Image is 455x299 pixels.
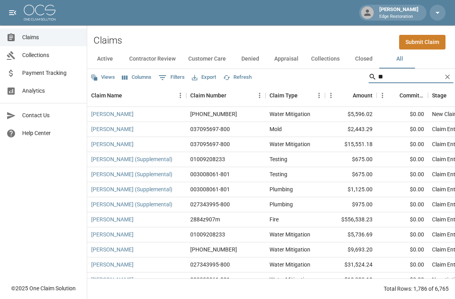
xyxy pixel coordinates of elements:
div: 01009208233 [190,155,225,163]
div: 2884z907m [190,215,220,223]
a: [PERSON_NAME] [91,261,134,269]
button: Sort [298,90,309,101]
button: Active [87,50,123,69]
div: dynamic tabs [87,50,455,69]
p: Edge Restoration [379,13,419,20]
div: $1,125.00 [325,182,377,197]
button: Show filters [157,71,187,84]
a: [PERSON_NAME] [91,215,134,223]
div: Search [369,70,453,85]
span: Payment Tracking [22,69,80,77]
div: $10,283.19 [325,272,377,288]
div: $0.00 [377,242,428,257]
span: Help Center [22,129,80,137]
a: [PERSON_NAME] (Supplemental) [91,200,172,208]
div: Total Rows: 1,786 of 6,765 [384,285,449,293]
div: 037095697-800 [190,140,230,148]
img: ocs-logo-white-transparent.png [24,5,55,21]
button: Sort [342,90,353,101]
div: $0.00 [377,167,428,182]
div: Water Mitigation [270,261,310,269]
button: Contractor Review [123,50,182,69]
button: Menu [325,90,337,101]
div: Claim Type [270,84,298,107]
div: Water Mitigation [270,276,310,284]
div: Claim Type [266,84,325,107]
div: $0.00 [377,122,428,137]
div: $5,736.69 [325,227,377,242]
div: 01-009-179555 [190,246,237,253]
button: All [382,50,417,69]
div: $31,524.24 [325,257,377,272]
div: $2,443.29 [325,122,377,137]
div: $0.00 [377,212,428,227]
span: Analytics [22,87,80,95]
div: $0.00 [377,257,428,272]
div: $675.00 [325,152,377,167]
div: $0.00 [377,227,428,242]
div: Testing [270,170,287,178]
div: Water Mitigation [270,110,310,118]
button: Refresh [221,71,254,84]
div: Water Mitigation [270,230,310,238]
div: Claim Number [190,84,226,107]
button: Sort [122,90,133,101]
div: $975.00 [325,197,377,212]
div: Amount [325,84,377,107]
div: 01009208233 [190,230,225,238]
button: Export [190,71,218,84]
a: [PERSON_NAME] (Supplemental) [91,155,172,163]
a: [PERSON_NAME] [91,230,134,238]
button: Sort [226,90,237,101]
button: Menu [254,90,266,101]
div: Mold [270,125,282,133]
button: Sort [388,90,400,101]
h2: Claims [94,35,122,46]
button: Clear [442,71,453,83]
div: Plumbing [270,185,293,193]
a: [PERSON_NAME] [91,125,134,133]
button: Customer Care [182,50,232,69]
div: Committed Amount [400,84,424,107]
a: Submit Claim [399,35,445,50]
button: Denied [232,50,268,69]
div: 003008061-801 [190,170,230,178]
div: © 2025 One Claim Solution [11,284,76,292]
button: open drawer [5,5,21,21]
a: [PERSON_NAME] [91,276,134,284]
div: 027343995-800 [190,200,230,208]
span: Contact Us [22,111,80,120]
button: Menu [313,90,325,101]
div: Water Mitigation [270,140,310,148]
button: Menu [377,90,388,101]
div: Claim Number [186,84,266,107]
div: 1006-36-8885 [190,110,237,118]
div: Claim Name [87,84,186,107]
div: $0.00 [377,152,428,167]
span: Collections [22,51,80,59]
a: [PERSON_NAME] [91,246,134,253]
div: $0.00 [377,272,428,288]
div: Testing [270,155,287,163]
div: 037095697-800 [190,125,230,133]
a: [PERSON_NAME] [91,110,134,118]
div: $675.00 [325,167,377,182]
div: 003008061-801 [190,276,230,284]
div: Water Mitigation [270,246,310,253]
a: [PERSON_NAME] (Supplemental) [91,185,172,193]
div: Committed Amount [377,84,428,107]
div: Stage [432,84,447,107]
div: $556,538.23 [325,212,377,227]
div: [PERSON_NAME] [376,6,422,20]
div: 027343995-800 [190,261,230,269]
span: Claims [22,33,80,42]
button: Collections [305,50,346,69]
button: Appraisal [268,50,305,69]
button: Views [89,71,117,84]
div: Fire [270,215,279,223]
div: 003008061-801 [190,185,230,193]
a: [PERSON_NAME] [91,140,134,148]
div: $0.00 [377,107,428,122]
button: Select columns [120,71,153,84]
div: $0.00 [377,197,428,212]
